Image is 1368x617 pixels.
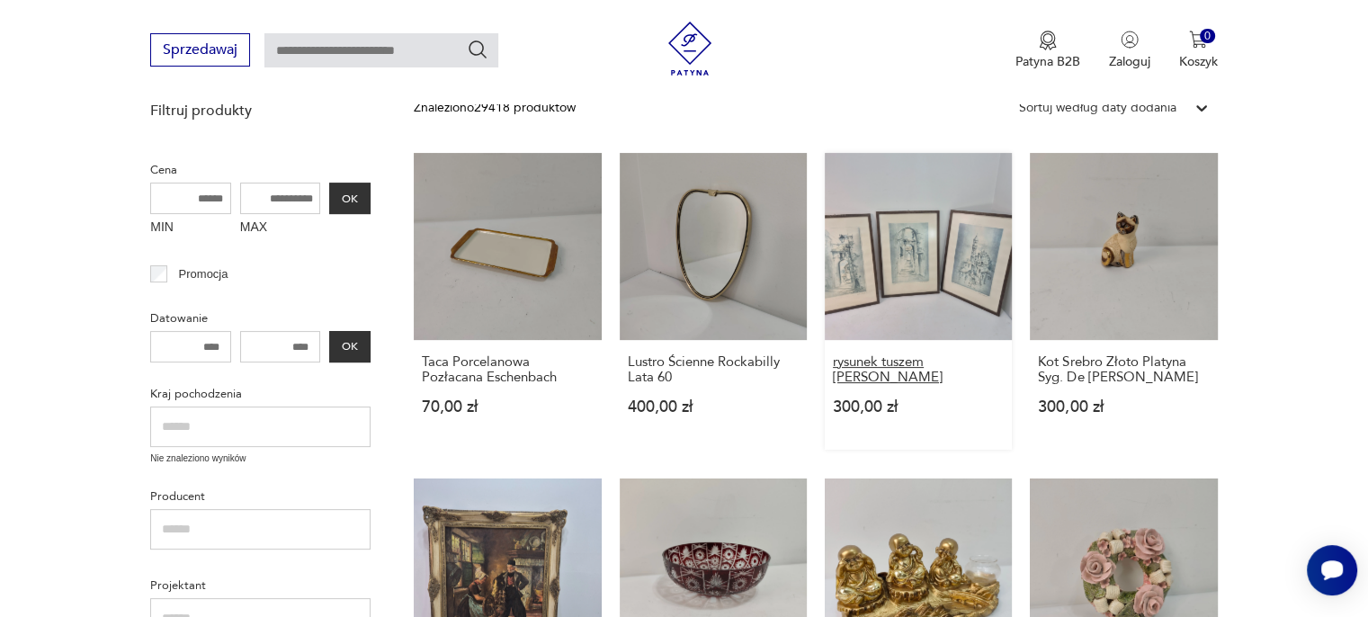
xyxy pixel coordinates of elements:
[150,576,371,595] p: Projektant
[329,183,371,214] button: OK
[833,399,1004,415] p: 300,00 zł
[1121,31,1139,49] img: Ikonka użytkownika
[628,354,799,385] h3: Lustro Ścienne Rockabilly Lata 60
[150,384,371,404] p: Kraj pochodzenia
[663,22,717,76] img: Patyna - sklep z meblami i dekoracjami vintage
[1189,31,1207,49] img: Ikona koszyka
[1307,545,1357,595] iframe: Smartsupp widget button
[1015,31,1080,70] button: Patyna B2B
[833,354,1004,385] h3: rysunek tuszem [PERSON_NAME]
[240,214,321,243] label: MAX
[1030,153,1217,450] a: Kot Srebro Złoto Platyna Syg. De Rosa RinconadaKot Srebro Złoto Platyna Syg. De [PERSON_NAME]300,...
[414,153,601,450] a: Taca Porcelanowa Pozłacana EschenbachTaca Porcelanowa Pozłacana Eschenbach70,00 zł
[422,399,593,415] p: 70,00 zł
[620,153,807,450] a: Lustro Ścienne Rockabilly Lata 60Lustro Ścienne Rockabilly Lata 60400,00 zł
[150,452,371,466] p: Nie znaleziono wyników
[150,101,371,121] p: Filtruj produkty
[150,160,371,180] p: Cena
[150,45,250,58] a: Sprzedawaj
[1038,399,1209,415] p: 300,00 zł
[179,264,228,284] p: Promocja
[150,487,371,506] p: Producent
[628,399,799,415] p: 400,00 zł
[1015,31,1080,70] a: Ikona medaluPatyna B2B
[825,153,1012,450] a: rysunek tuszem irma ussaultrysunek tuszem [PERSON_NAME]300,00 zł
[150,308,371,328] p: Datowanie
[150,214,231,243] label: MIN
[467,39,488,60] button: Szukaj
[1038,354,1209,385] h3: Kot Srebro Złoto Platyna Syg. De [PERSON_NAME]
[1109,31,1150,70] button: Zaloguj
[1179,31,1218,70] button: 0Koszyk
[1015,53,1080,70] p: Patyna B2B
[1179,53,1218,70] p: Koszyk
[414,98,576,118] div: Znaleziono 29418 produktów
[1039,31,1057,50] img: Ikona medalu
[1109,53,1150,70] p: Zaloguj
[1019,98,1176,118] div: Sortuj według daty dodania
[1200,29,1215,44] div: 0
[150,33,250,67] button: Sprzedawaj
[329,331,371,362] button: OK
[422,354,593,385] h3: Taca Porcelanowa Pozłacana Eschenbach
